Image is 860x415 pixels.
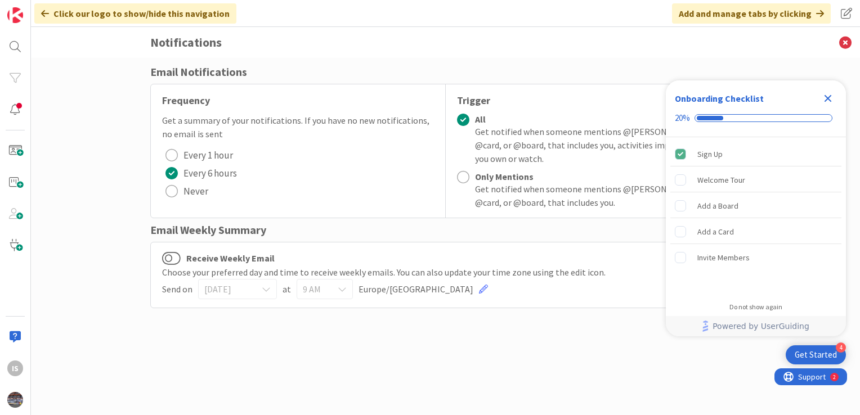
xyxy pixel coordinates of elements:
div: 20% [675,113,690,123]
div: Email Notifications [150,64,741,80]
div: Email Weekly Summary [150,222,741,238]
span: at [283,282,291,296]
div: Checklist progress: 20% [675,113,837,123]
span: Every 6 hours [183,165,237,182]
button: Never [162,182,212,200]
div: Add and manage tabs by clicking [672,3,831,24]
a: Powered by UserGuiding [671,316,840,336]
img: Visit kanbanzone.com [7,7,23,23]
div: Checklist Container [666,80,846,336]
div: 2 [59,4,61,13]
img: avatar [7,392,23,408]
div: Trigger [457,93,729,108]
div: Is [7,360,23,376]
div: Invite Members is incomplete. [670,245,841,270]
button: Every 6 hours [162,164,240,182]
span: 9 AM [303,281,328,297]
div: Frequency [162,93,434,108]
span: [DATE] [204,281,252,297]
button: Receive Weekly Email [162,251,181,265]
div: Add a Card is incomplete. [670,219,841,244]
div: Get a summary of your notifications. If you have no new notifications, no email is sent [162,114,434,141]
div: Welcome Tour [697,173,745,187]
button: Every 1 hour [162,146,236,164]
div: Sign Up is complete. [670,142,841,166]
div: Add a Board is incomplete. [670,193,841,218]
div: All [475,114,729,125]
div: Footer [666,316,846,336]
div: Open Get Started checklist, remaining modules: 4 [786,345,846,364]
div: Get Started [795,349,837,360]
div: Welcome Tour is incomplete. [670,168,841,192]
div: Checklist items [666,137,846,295]
div: Get notified when someone mentions @[PERSON_NAME] s, @card, or @board, that includes you, activit... [475,125,729,165]
label: Receive Weekly Email [162,251,275,265]
div: Click our logo to show/hide this navigation [34,3,236,24]
span: Europe/[GEOGRAPHIC_DATA] [359,282,473,296]
div: Choose your preferred day and time to receive weekly emails. You can also update your time zone u... [162,265,729,279]
div: Close Checklist [819,89,837,107]
div: Invite Members [697,251,750,264]
span: Support [24,2,51,15]
div: Sign Up [697,147,723,161]
div: 4 [836,342,846,353]
span: Every 1 hour [183,147,233,164]
div: Add a Board [697,199,738,213]
div: Add a Card [697,225,734,238]
span: Powered by UserGuiding [713,319,809,333]
div: Get notified when someone mentions @[PERSON_NAME] s, @card, or @board, that includes you. [475,182,729,209]
div: Onboarding Checklist [675,92,764,105]
span: Never [183,183,208,200]
h3: Notifications [150,27,741,58]
span: Send on [162,282,192,296]
div: Only Mentions [475,171,729,182]
div: Do not show again [729,303,782,312]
